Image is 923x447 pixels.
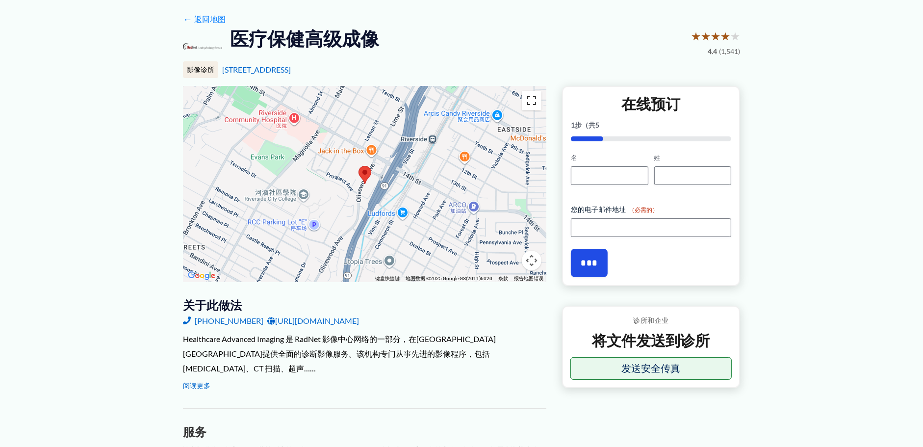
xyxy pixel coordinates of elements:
[654,154,661,161] font: 姓
[498,276,508,281] font: 条款
[183,314,263,328] a: [PHONE_NUMBER]
[633,316,669,324] font: 诊所和企业
[730,30,740,42] font: ★
[571,205,626,213] font: 您的电子邮件地址
[691,30,701,42] font: ★
[570,357,732,380] button: 发送安全传真
[711,30,720,42] font: ★
[375,275,400,282] button: 键盘快捷键
[187,65,214,74] font: 影像诊所
[595,121,599,129] font: 5
[185,269,218,282] a: 在Google地图中打开此区域（会打开一个新闻）
[183,297,242,314] font: 关于此做法
[183,12,226,26] a: ←返回地图
[582,121,595,129] font: （共
[183,380,210,392] button: 阅读更多
[622,94,681,115] font: 在线预订
[571,121,575,129] font: 1
[571,154,577,161] font: 名
[708,47,717,55] font: 4.4
[622,363,681,374] font: 发送安全传真
[701,30,711,42] font: ★
[183,13,192,25] font: ←
[719,47,740,55] font: (1,541)
[720,30,730,42] font: ★
[592,331,710,349] font: 将文件发送到诊所
[406,276,492,281] font: 地图数据 ©2025 Google GS(2011)6020
[522,251,541,270] button: 地图镜头控件
[194,14,226,24] font: 返回地图
[183,424,206,440] font: 服务
[514,276,543,281] a: 报告地图错误
[575,121,582,129] font: 步
[230,26,379,52] font: 医疗保健高级成像
[522,91,541,110] button: 切换全屏视图
[275,316,359,325] font: [URL][DOMAIN_NAME]
[498,276,508,281] a: 条款（在新标签页中打开）
[222,65,291,74] a: [STREET_ADDRESS]
[183,382,210,390] font: 阅读更多
[629,206,658,213] font: （必需的）
[195,316,263,325] font: [PHONE_NUMBER]
[267,314,359,328] a: [URL][DOMAIN_NAME]
[183,334,496,372] font: Healthcare Advanced Imaging 是 RadNet 影像中心网络的一部分，在[GEOGRAPHIC_DATA][GEOGRAPHIC_DATA]提供全面的诊断影像服务。该机...
[185,269,218,282] img: 谷歌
